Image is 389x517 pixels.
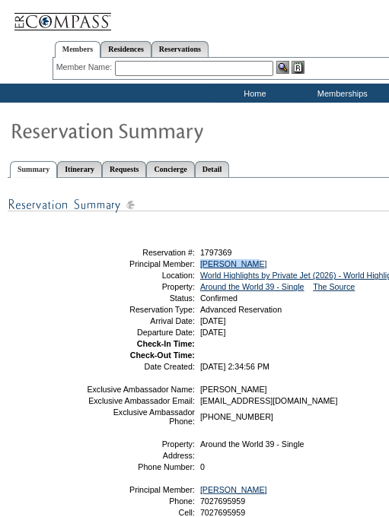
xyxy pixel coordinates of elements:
[200,412,273,421] span: [PHONE_NUMBER]
[86,362,195,371] td: Date Created:
[86,293,195,303] td: Status:
[200,328,226,337] span: [DATE]
[137,339,195,348] strong: Check-In Time:
[209,84,297,103] td: Home
[10,115,314,145] img: Reservaton Summary
[151,41,209,57] a: Reservations
[86,396,195,405] td: Exclusive Ambassador Email:
[200,282,305,291] a: Around the World 39 - Single
[313,282,355,291] a: The Source
[100,41,151,57] a: Residences
[86,496,195,506] td: Phone:
[56,61,115,74] div: Member Name:
[86,259,195,268] td: Principal Member:
[86,462,195,471] td: Phone Number:
[195,161,230,177] a: Detail
[86,439,195,449] td: Property:
[86,508,195,517] td: Cell:
[146,161,194,177] a: Concierge
[86,271,195,280] td: Location:
[200,305,282,314] span: Advanced Reservation
[200,462,205,471] span: 0
[200,248,232,257] span: 1797369
[200,316,226,325] span: [DATE]
[10,161,57,178] a: Summary
[57,161,102,177] a: Itinerary
[102,161,146,177] a: Requests
[200,485,267,494] a: [PERSON_NAME]
[200,439,305,449] span: Around the World 39 - Single
[86,485,195,494] td: Principal Member:
[86,328,195,337] td: Departure Date:
[130,350,195,360] strong: Check-Out Time:
[86,385,195,394] td: Exclusive Ambassador Name:
[276,61,289,74] img: View
[55,41,101,58] a: Members
[292,61,305,74] img: Reservations
[86,316,195,325] td: Arrival Date:
[86,305,195,314] td: Reservation Type:
[200,396,338,405] span: [EMAIL_ADDRESS][DOMAIN_NAME]
[200,385,267,394] span: [PERSON_NAME]
[86,282,195,291] td: Property:
[200,362,269,371] span: [DATE] 2:34:56 PM
[200,293,238,303] span: Confirmed
[200,508,245,517] span: 7027695959
[86,408,195,426] td: Exclusive Ambassador Phone:
[200,259,267,268] a: [PERSON_NAME]
[86,451,195,460] td: Address:
[297,84,384,103] td: Memberships
[200,496,245,506] span: 7027695959
[86,248,195,257] td: Reservation #:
